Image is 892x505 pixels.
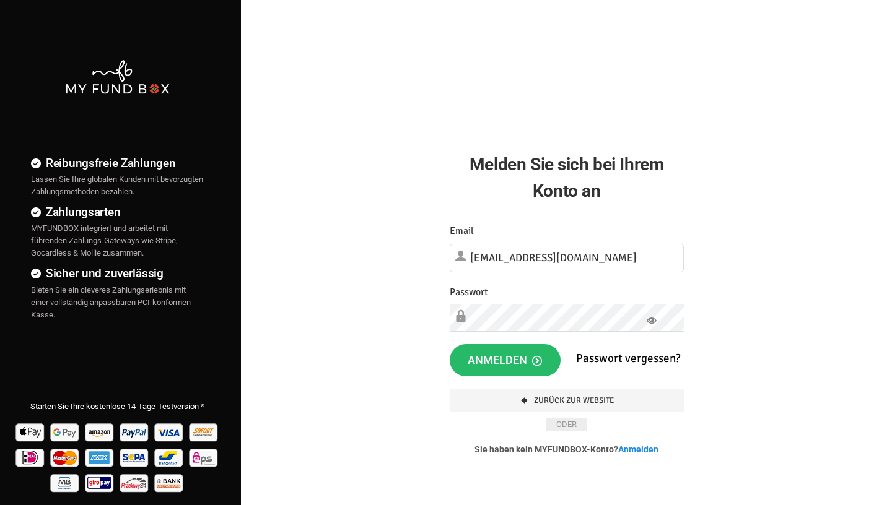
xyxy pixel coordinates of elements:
img: Mastercard Pay [49,444,82,470]
img: Paypal [118,419,151,444]
img: banktransfer [153,470,186,495]
img: EPS Pay [188,444,221,470]
img: Google Pay [49,419,82,444]
span: ODER [546,418,587,431]
label: Passwort [450,285,488,300]
img: Visa [153,419,186,444]
a: Anmelden [618,444,658,454]
h2: Melden Sie sich bei Ihrem Konto an [450,151,684,204]
a: Passwort vergessen? [576,351,680,366]
img: mfbwhite.png [64,59,170,95]
button: Anmelden [450,344,561,376]
p: Sie haben kein MYFUNDBOX-Konto? [450,443,684,455]
h4: Sicher und zuverlässig [31,264,204,282]
img: giropay [84,470,116,495]
a: Zurück zur Website [450,389,684,412]
img: p24 Pay [118,470,151,495]
h4: Zahlungsarten [31,203,204,221]
img: Bancontact Pay [153,444,186,470]
label: Email [450,223,474,239]
input: Email [450,244,684,272]
span: Anmelden [468,353,542,366]
img: Sofort Pay [188,419,221,444]
img: american_express Pay [84,444,116,470]
h4: Reibungsfreie Zahlungen [31,154,204,172]
img: sepa Pay [118,444,151,470]
span: Bieten Sie ein cleveres Zahlungserlebnis mit einer vollständig anpassbaren PCI-konformen Kasse. [31,285,191,319]
span: Lassen Sie Ihre globalen Kunden mit bevorzugten Zahlungsmethoden bezahlen. [31,175,203,196]
img: Amazon [84,419,116,444]
img: Apple Pay [14,419,47,444]
img: Ideal Pay [14,444,47,470]
img: mb Pay [49,470,82,495]
span: MYFUNDBOX integriert und arbeitet mit führenden Zahlungs-Gateways wie Stripe, Gocardless & Mollie... [31,223,178,257]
